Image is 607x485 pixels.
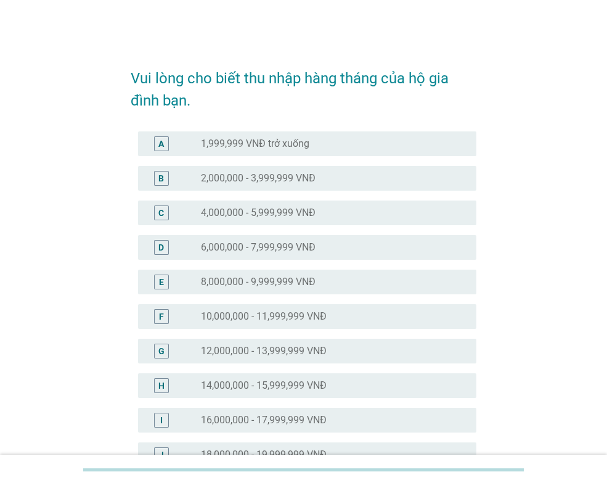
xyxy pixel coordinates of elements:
label: 18,000,000 - 19,999,999 VNĐ [201,449,327,461]
div: E [159,275,164,288]
label: 6,000,000 - 7,999,999 VNĐ [201,241,316,254]
div: B [158,172,164,184]
label: 16,000,000 - 17,999,999 VNĐ [201,414,327,426]
div: A [158,137,164,150]
div: G [158,344,165,357]
label: 4,000,000 - 5,999,999 VNĐ [201,207,316,219]
label: 2,000,000 - 3,999,999 VNĐ [201,172,316,184]
label: 12,000,000 - 13,999,999 VNĐ [201,345,327,357]
div: J [159,448,164,461]
h2: Vui lòng cho biết thu nhập hàng tháng của hộ gia đình bạn. [131,55,476,112]
div: I [160,413,163,426]
div: D [158,241,164,254]
div: F [159,310,164,323]
div: H [158,379,165,392]
label: 14,000,000 - 15,999,999 VNĐ [201,379,327,392]
div: C [158,206,164,219]
label: 10,000,000 - 11,999,999 VNĐ [201,310,327,323]
label: 8,000,000 - 9,999,999 VNĐ [201,276,316,288]
label: 1,999,999 VNĐ trở xuống [201,138,309,150]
